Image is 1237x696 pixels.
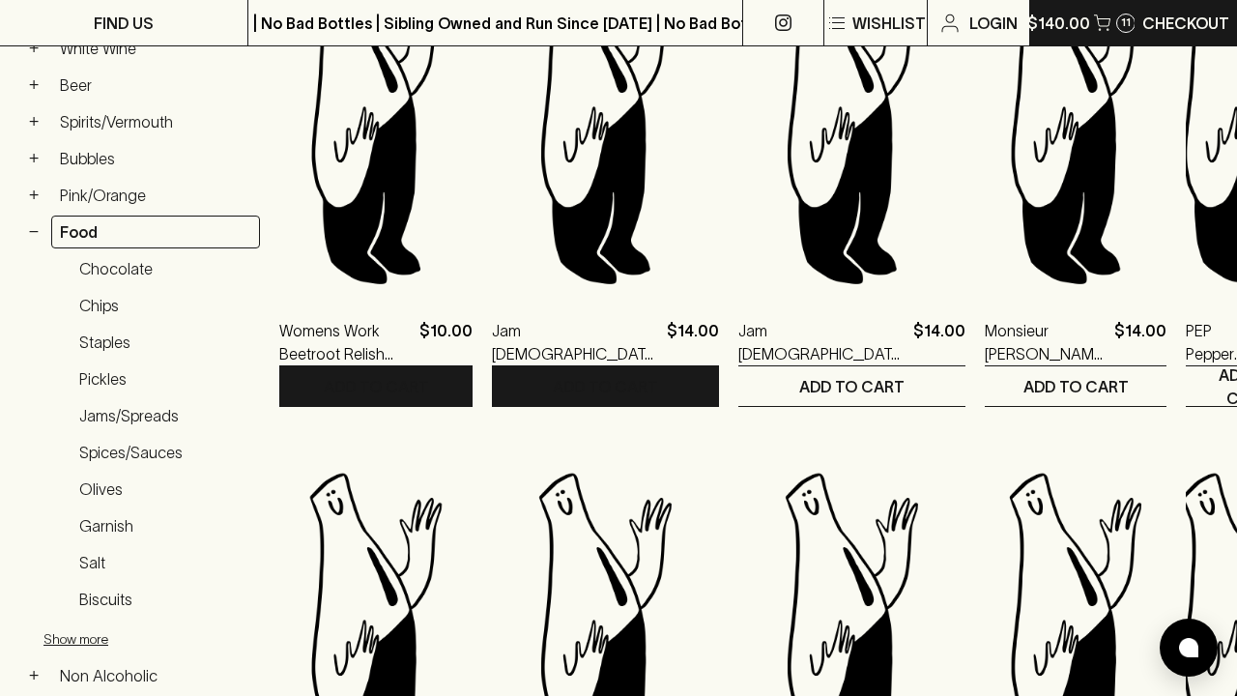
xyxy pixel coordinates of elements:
a: Spirits/Vermouth [51,105,260,138]
a: Jams/Spreads [71,399,260,432]
p: Wishlist [852,12,926,35]
p: ADD TO CART [553,375,658,398]
button: ADD TO CART [985,366,1166,406]
button: − [24,222,43,242]
a: Garnish [71,509,260,542]
a: Non Alcoholic [51,659,260,692]
a: Jam [DEMOGRAPHIC_DATA] Sweet Mustard Pickle 320g [492,319,659,365]
button: ADD TO CART [738,366,965,406]
a: Pickles [71,362,260,395]
p: $14.00 [913,319,965,365]
a: Womens Work Beetroot Relish 115g [279,319,412,365]
a: Chips [71,289,260,322]
button: + [24,666,43,685]
a: Staples [71,326,260,359]
a: White Wine [51,32,260,65]
button: ADD TO CART [279,366,473,406]
p: $14.00 [667,319,719,365]
p: ADD TO CART [324,375,429,398]
p: ADD TO CART [1023,375,1129,398]
button: + [24,39,43,58]
button: + [24,186,43,205]
a: Beer [51,69,260,101]
p: Login [969,12,1018,35]
p: FIND US [94,12,154,35]
p: ADD TO CART [799,375,905,398]
a: Pink/Orange [51,179,260,212]
a: Monsieur [PERSON_NAME] Dark Chocolate With Sea Salt Bar 80g [985,319,1107,365]
a: Jam [DEMOGRAPHIC_DATA] Bread & Butter Pickle 370g [738,319,906,365]
p: Checkout [1142,12,1229,35]
button: + [24,149,43,168]
p: 11 [1121,17,1131,28]
a: Spices/Sauces [71,436,260,469]
button: + [24,75,43,95]
a: Olives [71,473,260,506]
a: Biscuits [71,583,260,616]
p: $14.00 [1114,319,1166,365]
button: Show more [43,620,297,659]
p: $140.00 [1027,12,1090,35]
a: Bubbles [51,142,260,175]
a: Food [51,216,260,248]
p: $10.00 [419,319,473,365]
button: ADD TO CART [492,366,719,406]
a: Chocolate [71,252,260,285]
button: + [24,112,43,131]
img: bubble-icon [1179,638,1198,657]
a: Salt [71,546,260,579]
